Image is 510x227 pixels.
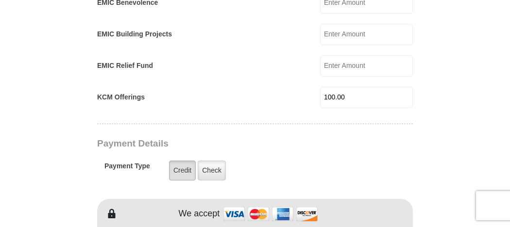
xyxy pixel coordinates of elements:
h4: We accept [179,209,220,219]
input: Enter Amount [320,55,413,77]
label: Credit [169,161,196,180]
input: Enter Amount [320,24,413,45]
label: EMIC Relief Fund [97,61,153,71]
label: EMIC Building Projects [97,29,172,39]
input: Enter Amount [320,87,413,108]
img: credit cards accepted [222,204,319,225]
h3: Payment Details [97,138,345,149]
h5: Payment Type [104,162,150,175]
label: Check [198,161,226,180]
label: KCM Offerings [97,92,145,102]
